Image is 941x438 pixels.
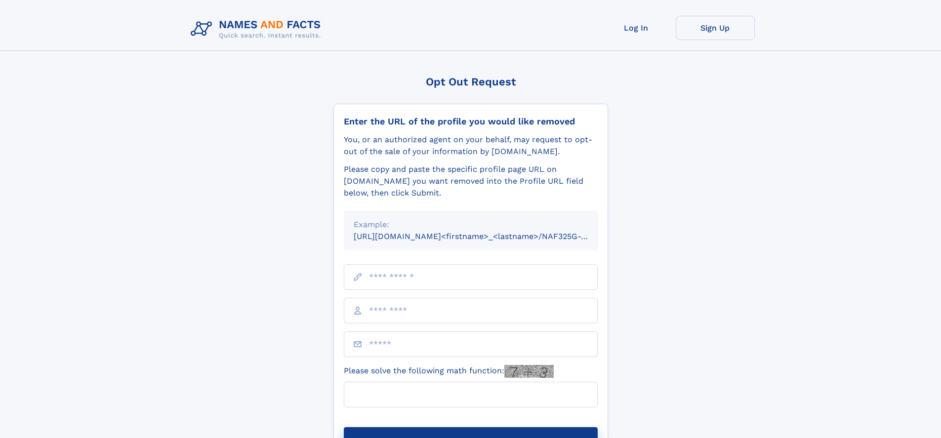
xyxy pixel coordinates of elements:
[354,232,616,241] small: [URL][DOMAIN_NAME]<firstname>_<lastname>/NAF325G-xxxxxxxx
[354,219,588,231] div: Example:
[344,365,554,378] label: Please solve the following math function:
[344,134,598,158] div: You, or an authorized agent on your behalf, may request to opt-out of the sale of your informatio...
[344,163,598,199] div: Please copy and paste the specific profile page URL on [DOMAIN_NAME] you want removed into the Pr...
[187,16,329,42] img: Logo Names and Facts
[333,76,608,88] div: Opt Out Request
[597,16,676,40] a: Log In
[676,16,755,40] a: Sign Up
[344,116,598,127] div: Enter the URL of the profile you would like removed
